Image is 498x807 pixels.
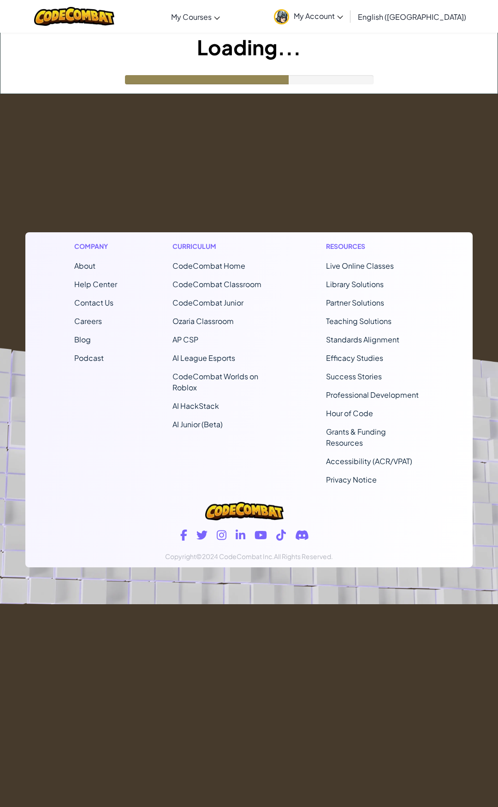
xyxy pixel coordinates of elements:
[172,401,219,411] a: AI HackStack
[326,298,384,307] a: Partner Solutions
[74,316,102,326] a: Careers
[172,335,198,344] a: AP CSP
[326,408,373,418] a: Hour of Code
[172,316,234,326] a: Ozaria Classroom
[326,335,399,344] a: Standards Alignment
[326,427,386,448] a: Grants & Funding Resources
[326,242,424,251] h1: Resources
[172,419,223,429] a: AI Junior (Beta)
[353,4,471,29] a: English ([GEOGRAPHIC_DATA])
[326,261,394,271] a: Live Online Classes
[358,12,466,22] span: English ([GEOGRAPHIC_DATA])
[205,502,284,520] img: CodeCombat logo
[172,371,258,392] a: CodeCombat Worlds on Roblox
[326,475,377,484] a: Privacy Notice
[172,298,243,307] a: CodeCombat Junior
[34,7,115,26] img: CodeCombat logo
[326,390,419,400] a: Professional Development
[172,261,245,271] span: CodeCombat Home
[0,33,498,61] h1: Loading...
[326,279,384,289] a: Library Solutions
[166,4,225,29] a: My Courses
[74,335,91,344] a: Blog
[326,456,412,466] a: Accessibility (ACR/VPAT)
[74,279,117,289] a: Help Center
[326,371,382,381] a: Success Stories
[171,12,212,22] span: My Courses
[326,353,383,363] a: Efficacy Studies
[172,242,271,251] h1: Curriculum
[172,279,261,289] a: CodeCombat Classroom
[74,242,117,251] h1: Company
[74,261,95,271] a: About
[294,11,343,21] span: My Account
[74,353,104,363] a: Podcast
[165,552,196,560] span: Copyright
[274,9,289,24] img: avatar
[274,552,333,560] span: All Rights Reserved.
[196,552,274,560] span: ©2024 CodeCombat Inc.
[74,298,113,307] span: Contact Us
[326,316,391,326] a: Teaching Solutions
[172,353,235,363] a: AI League Esports
[269,2,348,31] a: My Account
